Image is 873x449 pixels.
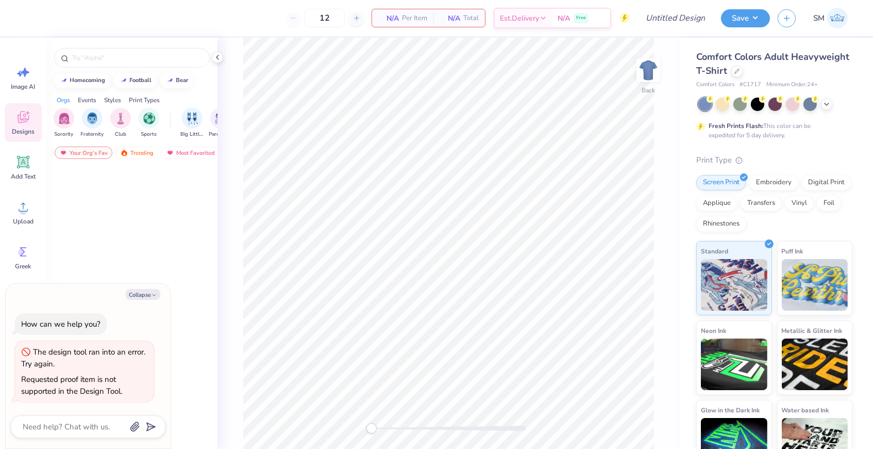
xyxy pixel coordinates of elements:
[54,108,74,138] button: filter button
[809,8,852,28] a: SM
[139,108,159,138] button: filter button
[638,60,659,81] img: Back
[721,9,770,27] button: Save
[166,77,174,84] img: trend_line.gif
[701,405,760,415] span: Glow in the Dark Ink
[110,108,131,138] button: filter button
[13,217,33,226] span: Upload
[81,108,104,138] button: filter button
[143,113,155,124] img: Sports Image
[115,113,126,124] img: Club Image
[139,108,159,138] div: filter for Sports
[440,13,460,24] span: N/A
[696,81,734,89] span: Comfort Colors
[637,8,713,28] input: Untitled Design
[209,131,232,138] span: Parent's Weekend
[114,73,157,88] button: football
[130,77,152,83] div: football
[813,12,825,24] span: SM
[126,289,160,300] button: Collapse
[21,347,145,369] div: The design tool ran into an error. Try again.
[305,9,345,27] input: – –
[180,131,204,138] span: Big Little Reveal
[785,196,814,211] div: Vinyl
[59,149,68,156] img: most_fav.gif
[696,175,746,190] div: Screen Print
[110,108,131,138] div: filter for Club
[701,325,726,336] span: Neon Ink
[87,113,98,124] img: Fraternity Image
[57,95,70,105] div: Orgs
[176,77,189,83] div: bear
[696,154,852,166] div: Print Type
[696,51,849,77] span: Comfort Colors Adult Heavyweight T-Shirt
[115,131,126,138] span: Club
[187,113,198,124] img: Big Little Reveal Image
[463,13,479,24] span: Total
[709,122,763,130] strong: Fresh Prints Flash:
[11,172,36,181] span: Add Text
[81,108,104,138] div: filter for Fraternity
[740,81,761,89] span: # C1717
[766,81,818,89] span: Minimum Order: 24 +
[180,108,204,138] div: filter for Big Little Reveal
[104,95,121,105] div: Styles
[709,121,835,140] div: This color can be expedited for 5 day delivery.
[402,13,427,24] span: Per Item
[15,262,31,270] span: Greek
[558,13,570,24] span: N/A
[120,77,128,84] img: trend_line.gif
[21,319,100,329] div: How can we help you?
[741,196,782,211] div: Transfers
[58,113,70,124] img: Sorority Image
[78,95,96,105] div: Events
[366,423,377,434] div: Accessibility label
[55,131,74,138] span: Sorority
[782,405,829,415] span: Water based Ink
[60,77,68,84] img: trend_line.gif
[70,77,106,83] div: homecoming
[12,127,35,136] span: Designs
[701,246,728,256] span: Standard
[782,246,803,256] span: Puff Ink
[209,108,232,138] button: filter button
[166,149,174,156] img: most_fav.gif
[209,108,232,138] div: filter for Parent's Weekend
[817,196,841,211] div: Foil
[701,259,767,311] img: Standard
[576,14,586,22] span: Free
[378,13,399,24] span: N/A
[54,108,74,138] div: filter for Sorority
[11,83,36,91] span: Image AI
[696,196,737,211] div: Applique
[21,374,122,396] div: Requested proof item is not supported in the Design Tool.
[160,73,193,88] button: bear
[120,149,128,156] img: trending.gif
[696,216,746,232] div: Rhinestones
[782,325,843,336] span: Metallic & Glitter Ink
[827,8,848,28] img: Spike Michel
[115,147,158,159] div: Trending
[129,95,160,105] div: Print Types
[161,147,220,159] div: Most Favorited
[81,131,104,138] span: Fraternity
[782,259,848,311] img: Puff Ink
[180,108,204,138] button: filter button
[782,339,848,390] img: Metallic & Glitter Ink
[141,131,157,138] span: Sports
[749,175,798,190] div: Embroidery
[71,53,203,63] input: Try "Alpha"
[801,175,851,190] div: Digital Print
[500,13,539,24] span: Est. Delivery
[55,147,112,159] div: Your Org's Fav
[54,73,110,88] button: homecoming
[642,86,655,95] div: Back
[215,113,227,124] img: Parent's Weekend Image
[701,339,767,390] img: Neon Ink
